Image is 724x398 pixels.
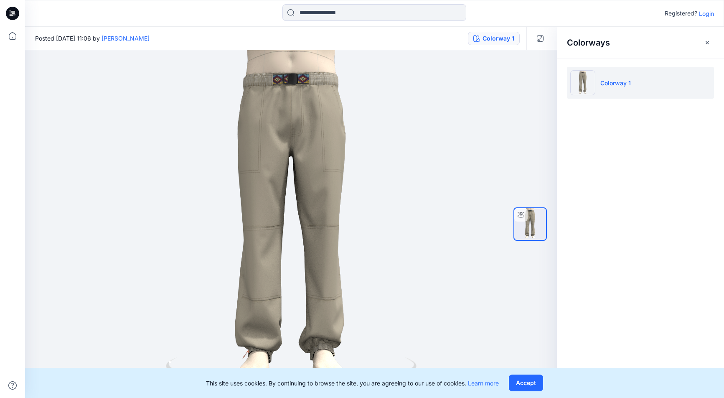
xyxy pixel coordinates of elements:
[509,375,543,391] button: Accept
[567,38,610,48] h2: Colorways
[468,380,499,387] a: Learn more
[206,379,499,388] p: This site uses cookies. By continuing to browse the site, you are agreeing to our use of cookies.
[514,208,546,240] img: turntable-06-10-2025-15:07:09
[468,32,520,45] button: Colorway 1
[102,35,150,42] a: [PERSON_NAME]
[570,70,595,95] img: Colorway 1
[600,79,631,87] p: Colorway 1
[483,34,514,43] div: Colorway 1
[699,9,714,18] p: Login
[35,34,150,43] span: Posted [DATE] 11:06 by
[665,8,697,18] p: Registered?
